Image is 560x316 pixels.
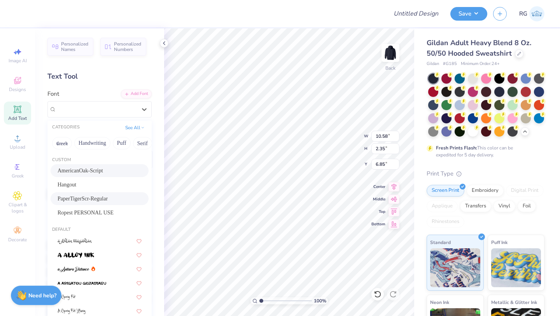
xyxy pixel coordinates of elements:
[52,137,72,149] button: Greek
[518,200,536,212] div: Foil
[519,6,544,21] a: RG
[47,71,152,82] div: Text Tool
[28,292,56,299] strong: Need help?
[430,248,480,287] img: Standard
[74,137,110,149] button: Handwriting
[58,195,108,203] span: PaperTigerScr-Regular
[12,173,24,179] span: Greek
[4,202,31,214] span: Clipart & logos
[58,209,114,217] span: Ropest PERSONAL USE
[467,185,504,197] div: Embroidery
[430,298,449,306] span: Neon Ink
[8,115,27,121] span: Add Text
[436,145,477,151] strong: Fresh Prints Flash:
[58,281,106,286] img: a Arigatou Gozaimasu
[493,200,515,212] div: Vinyl
[371,197,385,202] span: Middle
[460,200,491,212] div: Transfers
[427,38,531,58] span: Gildan Adult Heavy Blend 8 Oz. 50/50 Hooded Sweatshirt
[314,297,326,304] span: 100 %
[427,169,544,178] div: Print Type
[123,124,147,132] button: See All
[506,185,544,197] div: Digital Print
[383,45,398,61] img: Back
[47,90,59,98] label: Font
[10,144,25,150] span: Upload
[133,137,152,149] button: Serif
[52,124,80,131] div: CATEGORIES
[58,295,76,300] img: A Charming Font
[443,61,457,67] span: # G185
[9,58,27,64] span: Image AI
[8,237,27,243] span: Decorate
[387,6,444,21] input: Untitled Design
[529,6,544,21] img: Riddhi Gattani
[427,61,439,67] span: Gildan
[427,200,458,212] div: Applique
[114,41,142,52] span: Personalized Numbers
[371,184,385,190] span: Center
[113,137,131,149] button: Puff
[427,216,464,228] div: Rhinestones
[491,298,537,306] span: Metallic & Glitter Ink
[47,157,152,163] div: Custom
[430,238,451,246] span: Standard
[61,41,89,52] span: Personalized Names
[47,226,152,233] div: Default
[519,9,527,18] span: RG
[450,7,487,21] button: Save
[491,238,507,246] span: Puff Ink
[371,221,385,227] span: Bottom
[58,253,94,258] img: a Alloy Ink
[121,90,152,98] div: Add Font
[491,248,541,287] img: Puff Ink
[461,61,500,67] span: Minimum Order: 24 +
[385,65,395,72] div: Back
[58,267,89,272] img: a Antara Distance
[58,181,76,189] span: Hangout
[58,167,103,175] span: AmericanOak-Script
[58,239,92,244] img: a Ahlan Wasahlan
[9,86,26,93] span: Designs
[436,144,532,158] div: This color can be expedited for 5 day delivery.
[427,185,464,197] div: Screen Print
[58,309,86,314] img: A Charming Font Leftleaning
[371,209,385,214] span: Top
